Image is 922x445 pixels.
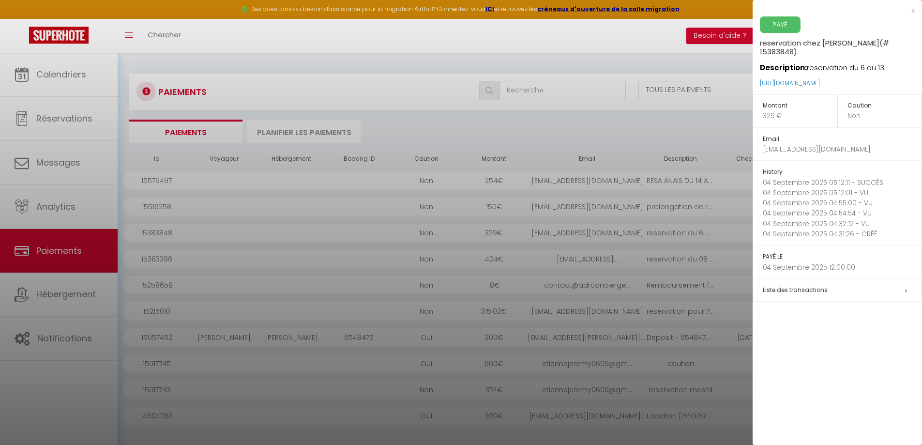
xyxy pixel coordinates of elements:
[753,5,915,16] div: x
[760,56,922,74] p: reservation du 6 au 13
[763,229,922,239] p: 04 Septembre 2025 04:31:26 - CRÊÊ
[763,111,837,121] p: 329 €
[760,16,801,33] span: PAYÉ
[760,79,820,87] a: [URL][DOMAIN_NAME]
[763,188,922,198] p: 04 Septembre 2025 05:12:01 - VU
[760,62,807,73] strong: Description:
[847,111,922,121] p: Non
[763,219,922,229] p: 04 Septembre 2025 04:32:12 - VU
[763,134,922,145] h5: Email
[760,38,889,57] span: (# 15383848)
[881,401,915,438] iframe: Chat
[763,208,922,218] p: 04 Septembre 2025 04:54:54 - VU
[763,286,828,294] span: Liste des transactions
[763,167,922,178] h5: History
[763,198,922,208] p: 04 Septembre 2025 04:55:00 - VU
[763,251,922,262] h5: PAYÉ LE
[8,4,37,33] button: Ouvrir le widget de chat LiveChat
[763,178,922,188] p: 04 Septembre 2025 05:12:11 - SUCCÊS
[763,144,922,154] p: [EMAIL_ADDRESS][DOMAIN_NAME]
[763,262,922,273] p: 04 Septembre 2025 12:00:00
[763,100,837,111] h5: Montant
[760,33,922,56] h5: reservation chez [PERSON_NAME]
[847,100,922,111] h5: Caution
